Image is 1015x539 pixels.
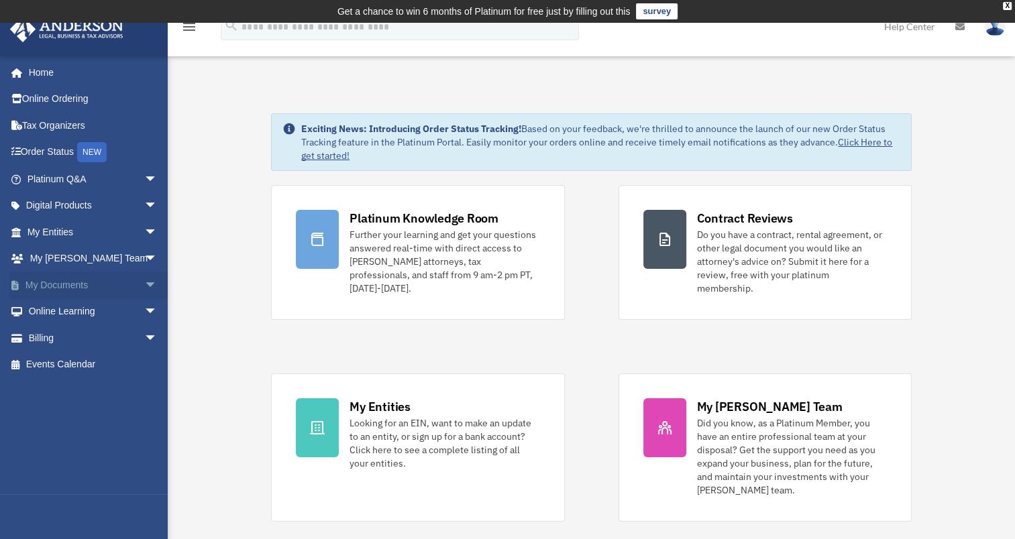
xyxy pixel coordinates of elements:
div: Further your learning and get your questions answered real-time with direct access to [PERSON_NAM... [350,228,539,295]
a: Contract Reviews Do you have a contract, rental agreement, or other legal document you would like... [619,185,912,320]
a: menu [181,23,197,35]
span: arrow_drop_down [144,298,171,326]
span: arrow_drop_down [144,192,171,220]
span: arrow_drop_down [144,324,171,352]
span: arrow_drop_down [144,166,171,193]
div: close [1003,2,1012,10]
div: Based on your feedback, we're thrilled to announce the launch of our new Order Status Tracking fe... [301,122,900,162]
a: My Entitiesarrow_drop_down [9,219,178,245]
span: arrow_drop_down [144,272,171,299]
i: search [224,18,239,33]
a: Billingarrow_drop_down [9,324,178,351]
i: menu [181,19,197,35]
div: Platinum Knowledge Room [350,210,498,227]
a: Order StatusNEW [9,139,178,166]
a: My [PERSON_NAME] Team Did you know, as a Platinum Member, you have an entire professional team at... [619,373,912,522]
a: survey [636,3,678,19]
a: Tax Organizers [9,112,178,139]
a: My Entities Looking for an EIN, want to make an update to an entity, or sign up for a bank accoun... [271,373,564,522]
div: Did you know, as a Platinum Member, you have an entire professional team at your disposal? Get th... [697,416,887,497]
div: Contract Reviews [697,210,793,227]
strong: Exciting News: Introducing Order Status Tracking! [301,123,521,135]
a: Platinum Q&Aarrow_drop_down [9,166,178,192]
img: User Pic [985,17,1005,36]
img: Anderson Advisors Platinum Portal [6,16,127,42]
a: Digital Productsarrow_drop_down [9,192,178,219]
a: Events Calendar [9,351,178,378]
a: Online Learningarrow_drop_down [9,298,178,325]
span: arrow_drop_down [144,219,171,246]
div: Do you have a contract, rental agreement, or other legal document you would like an attorney's ad... [697,228,887,295]
div: My [PERSON_NAME] Team [697,398,843,415]
a: Home [9,59,171,86]
a: Click Here to get started! [301,136,892,162]
div: Looking for an EIN, want to make an update to an entity, or sign up for a bank account? Click her... [350,416,539,470]
div: NEW [77,142,107,162]
div: My Entities [350,398,410,415]
a: My Documentsarrow_drop_down [9,272,178,298]
div: Get a chance to win 6 months of Platinum for free just by filling out this [337,3,631,19]
a: Platinum Knowledge Room Further your learning and get your questions answered real-time with dire... [271,185,564,320]
a: My [PERSON_NAME] Teamarrow_drop_down [9,245,178,272]
span: arrow_drop_down [144,245,171,273]
a: Online Ordering [9,86,178,113]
